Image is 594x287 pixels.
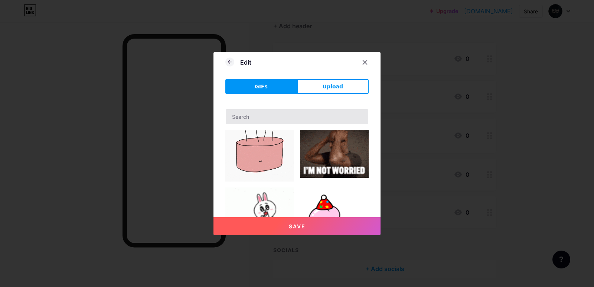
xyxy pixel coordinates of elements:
[297,79,369,94] button: Upload
[213,217,381,235] button: Save
[300,184,369,252] img: Gihpy
[289,223,306,229] span: Save
[323,83,343,91] span: Upload
[255,83,268,91] span: GIFs
[226,109,368,124] input: Search
[225,79,297,94] button: GIFs
[225,187,294,247] img: Gihpy
[225,113,294,182] img: Gihpy
[240,58,251,67] div: Edit
[300,126,369,178] img: Gihpy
